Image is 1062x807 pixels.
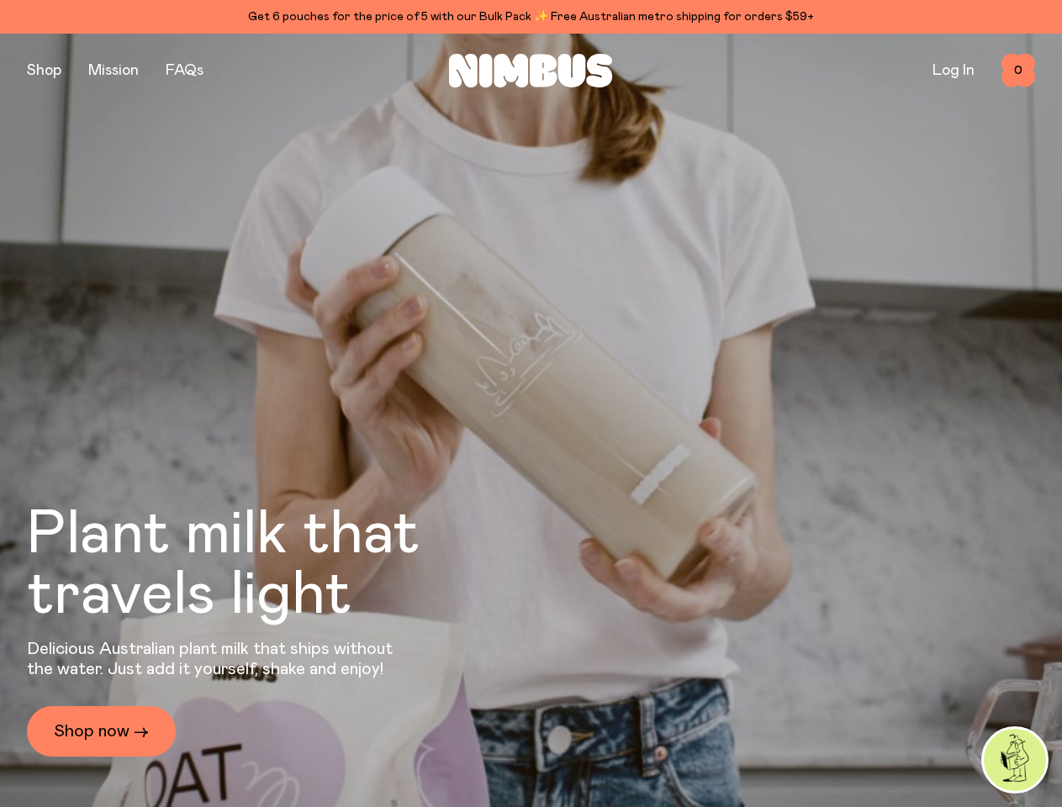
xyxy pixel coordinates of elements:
[166,63,203,78] a: FAQs
[27,706,176,757] a: Shop now →
[88,63,139,78] a: Mission
[27,504,511,625] h1: Plant milk that travels light
[1001,54,1035,87] button: 0
[933,63,975,78] a: Log In
[27,639,404,679] p: Delicious Australian plant milk that ships without the water. Just add it yourself, shake and enjoy!
[27,7,1035,27] div: Get 6 pouches for the price of 5 with our Bulk Pack ✨ Free Australian metro shipping for orders $59+
[984,729,1046,791] img: agent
